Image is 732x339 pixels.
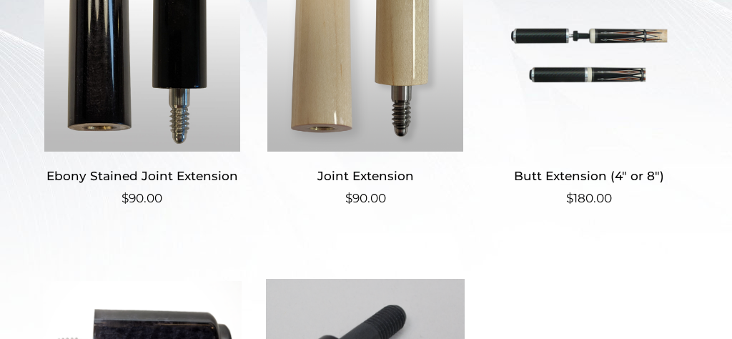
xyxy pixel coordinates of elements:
[345,191,386,205] bdi: 90.00
[122,191,162,205] bdi: 90.00
[266,163,465,190] h2: Joint Extension
[490,163,688,190] h2: Butt Extension (4″ or 8″)
[566,191,573,205] span: $
[345,191,352,205] span: $
[122,191,129,205] span: $
[566,191,612,205] bdi: 180.00
[43,163,242,190] h2: Ebony Stained Joint Extension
